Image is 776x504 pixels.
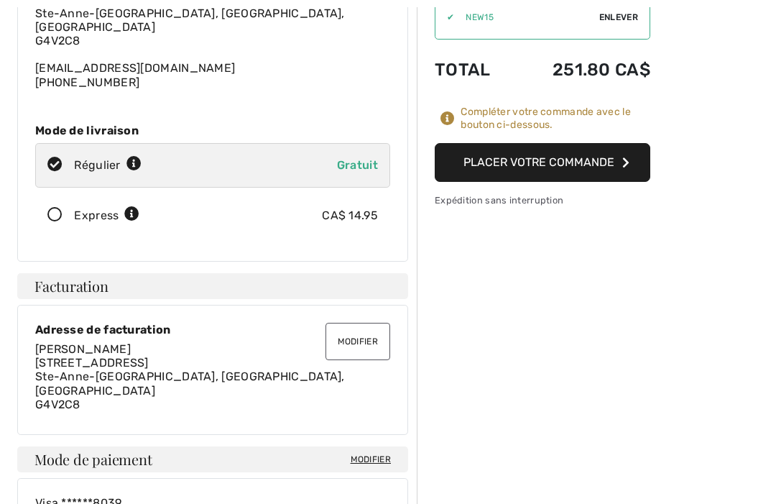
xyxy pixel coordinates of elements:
div: Compléter votre commande avec le bouton ci-dessous. [461,106,650,132]
div: Mode de livraison [35,124,390,137]
div: Adresse de facturation [35,323,390,336]
div: Régulier [74,157,142,174]
span: [STREET_ADDRESS] Ste-Anne-[GEOGRAPHIC_DATA], [GEOGRAPHIC_DATA], [GEOGRAPHIC_DATA] G4V2C8 [35,356,345,411]
span: Facturation [34,279,108,293]
span: Modifier [351,453,391,466]
button: Modifier [325,323,390,360]
a: [PHONE_NUMBER] [35,75,139,89]
div: Expédition sans interruption [435,193,650,207]
div: ✔ [435,11,454,24]
span: Mode de paiement [34,452,152,467]
span: [PERSON_NAME] [35,342,131,356]
td: 251.80 CA$ [513,45,650,94]
button: Placer votre commande [435,143,650,182]
div: CA$ 14.95 [322,207,378,224]
td: Total [435,45,513,94]
span: Gratuit [337,158,378,172]
div: Express [74,207,139,224]
span: Enlever [599,11,638,24]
